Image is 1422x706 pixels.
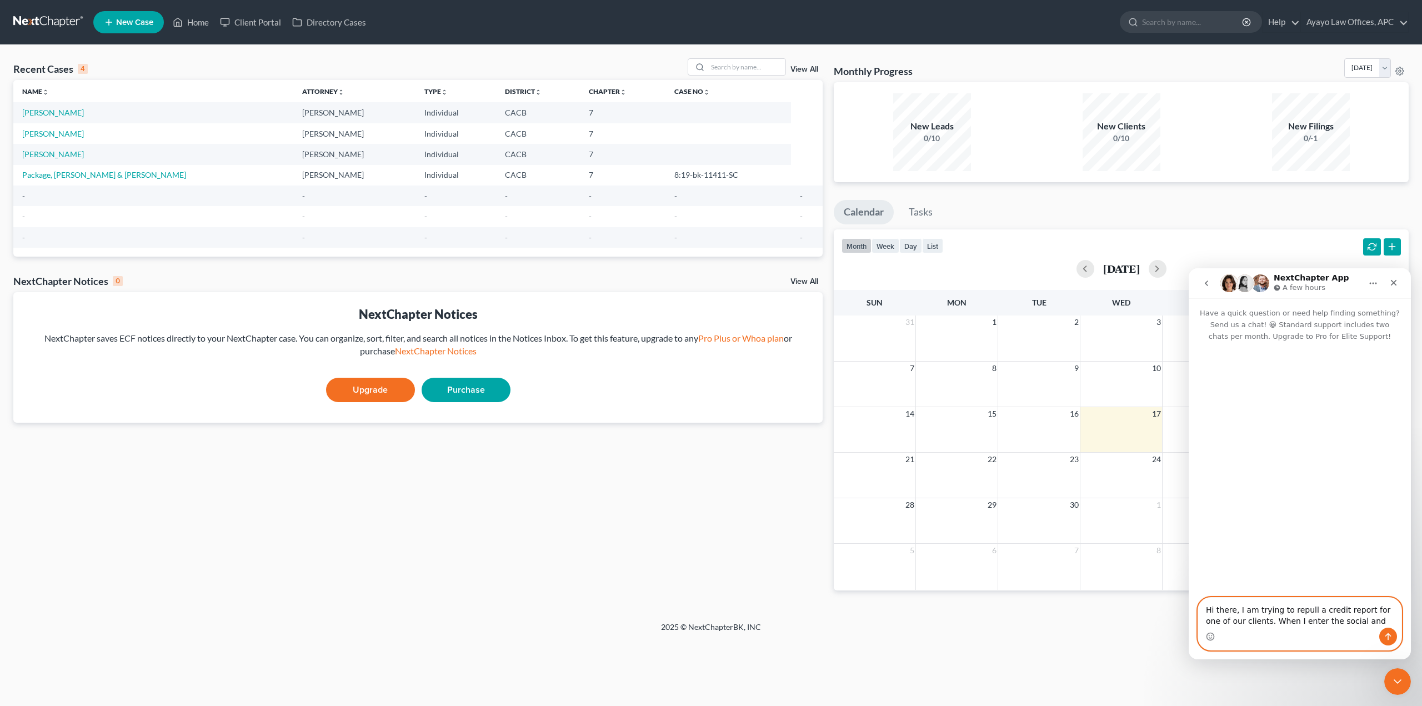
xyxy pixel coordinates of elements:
[496,102,580,123] td: CACB
[505,191,508,201] span: -
[22,108,84,117] a: [PERSON_NAME]
[580,144,665,164] td: 7
[1083,133,1160,144] div: 0/10
[394,622,1028,642] div: 2025 © NextChapterBK, INC
[415,144,496,164] td: Individual
[909,544,915,557] span: 5
[496,144,580,164] td: CACB
[505,87,542,96] a: Districtunfold_more
[302,212,305,221] span: -
[991,316,998,329] span: 1
[22,149,84,159] a: [PERSON_NAME]
[987,453,998,466] span: 22
[302,233,305,242] span: -
[293,165,415,186] td: [PERSON_NAME]
[22,129,84,138] a: [PERSON_NAME]
[674,191,677,201] span: -
[834,200,894,224] a: Calendar
[589,191,592,201] span: -
[800,191,803,201] span: -
[287,12,372,32] a: Directory Cases
[22,170,186,179] a: Package, [PERSON_NAME] & [PERSON_NAME]
[1103,263,1140,274] h2: [DATE]
[1083,120,1160,133] div: New Clients
[1073,544,1080,557] span: 7
[13,274,123,288] div: NextChapter Notices
[872,238,899,253] button: week
[424,212,427,221] span: -
[338,89,344,96] i: unfold_more
[991,544,998,557] span: 6
[674,212,677,221] span: -
[1069,453,1080,466] span: 23
[589,212,592,221] span: -
[904,407,915,420] span: 14
[22,233,25,242] span: -
[1032,298,1047,307] span: Tue
[505,212,508,221] span: -
[293,144,415,164] td: [PERSON_NAME]
[535,89,542,96] i: unfold_more
[708,59,785,75] input: Search by name...
[1263,12,1300,32] a: Help
[496,165,580,186] td: CACB
[620,89,627,96] i: unfold_more
[904,498,915,512] span: 28
[1384,668,1411,695] iframe: Intercom live chat
[302,191,305,201] span: -
[113,276,123,286] div: 0
[422,378,510,402] a: Purchase
[13,62,88,76] div: Recent Cases
[22,306,814,323] div: NextChapter Notices
[1155,498,1162,512] span: 1
[834,64,913,78] h3: Monthly Progress
[1069,407,1080,420] span: 16
[893,133,971,144] div: 0/10
[326,378,415,402] a: Upgrade
[302,87,344,96] a: Attorneyunfold_more
[415,123,496,144] td: Individual
[674,233,677,242] span: -
[415,102,496,123] td: Individual
[22,212,25,221] span: -
[1189,268,1411,659] iframe: Intercom live chat
[496,123,580,144] td: CACB
[1142,12,1244,32] input: Search by name...
[1073,362,1080,375] span: 9
[1301,12,1408,32] a: Ayayo Law Offices, APC
[22,191,25,201] span: -
[1069,498,1080,512] span: 30
[580,102,665,123] td: 7
[78,64,88,74] div: 4
[293,123,415,144] td: [PERSON_NAME]
[1112,298,1130,307] span: Wed
[22,87,49,96] a: Nameunfold_more
[1155,544,1162,557] span: 8
[899,200,943,224] a: Tasks
[214,12,287,32] a: Client Portal
[424,191,427,201] span: -
[415,165,496,186] td: Individual
[22,332,814,358] div: NextChapter saves ECF notices directly to your NextChapter case. You can organize, sort, filter, ...
[580,123,665,144] td: 7
[1151,453,1162,466] span: 24
[842,238,872,253] button: month
[1151,362,1162,375] span: 10
[505,233,508,242] span: -
[1272,133,1350,144] div: 0/-1
[991,362,998,375] span: 8
[580,165,665,186] td: 7
[424,87,448,96] a: Typeunfold_more
[922,238,943,253] button: list
[1073,316,1080,329] span: 2
[867,298,883,307] span: Sun
[904,316,915,329] span: 31
[1155,316,1162,329] span: 3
